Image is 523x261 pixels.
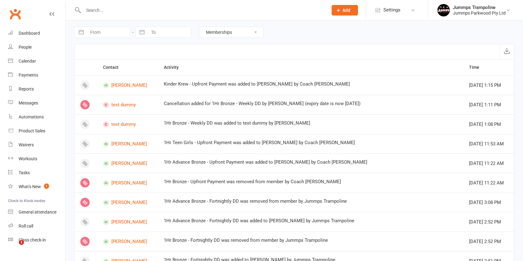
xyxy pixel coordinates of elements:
[453,5,506,10] div: Jummps Trampoline
[164,82,458,87] div: Kinder Krew - Upfront Payment was added to [PERSON_NAME] by Coach [PERSON_NAME]
[332,5,358,15] button: Add
[164,218,458,223] div: 1Hr Advance Bronze - Fortnightly DD was added to [PERSON_NAME] by Jummps Trampoline
[8,205,65,219] a: General attendance kiosk mode
[469,219,509,225] div: [DATE] 2:52 PM
[8,124,65,138] a: Product Sales
[8,82,65,96] a: Reports
[8,54,65,68] a: Calendar
[164,121,458,126] div: 1Hr Bronze - Weekly DD was added to test dummy by [PERSON_NAME]
[19,170,30,175] div: Tasks
[148,27,191,38] input: To
[8,219,65,233] a: Roll call
[97,60,159,75] th: Contact
[19,114,44,119] div: Automations
[469,102,509,108] div: [DATE] 1:11 PM
[164,160,458,165] div: 1Hr Advance Bronze - Upfront Payment was added to [PERSON_NAME] by Coach [PERSON_NAME]
[342,8,350,13] span: Add
[469,122,509,127] div: [DATE] 1:08 PM
[19,240,24,245] span: 1
[469,239,509,244] div: [DATE] 2:52 PM
[19,223,33,228] div: Roll call
[437,4,450,16] img: thumb_image1698795904.png
[469,180,509,186] div: [DATE] 11:22 AM
[469,141,509,147] div: [DATE] 11:53 AM
[19,237,46,242] div: Class check-in
[103,122,153,127] a: test dummy
[103,141,153,147] a: [PERSON_NAME]
[103,102,153,108] a: test dummy
[164,179,458,184] div: 1Hr Bronze - Upfront Payment was removed from member by Coach [PERSON_NAME]
[6,240,21,255] iframe: Intercom live chat
[19,45,32,50] div: People
[103,82,153,88] a: [PERSON_NAME]
[158,60,463,75] th: Activity
[469,200,509,205] div: [DATE] 3:08 PM
[19,31,40,36] div: Dashboard
[164,238,458,243] div: 1Hr Bronze - Fortnightly DD was removed from member by Jummps Trampoline
[44,184,49,189] span: 1
[164,101,458,106] div: Cancellation added for 1Hr Bronze - Weekly DD by [PERSON_NAME] (expiry date is now [DATE])
[103,180,153,186] a: [PERSON_NAME]
[469,161,509,166] div: [DATE] 11:22 AM
[8,138,65,152] a: Waivers
[87,27,130,38] input: From
[19,100,38,105] div: Messages
[164,140,458,145] div: 1Hr Teen Girls - Upfront Payment was added to [PERSON_NAME] by Coach [PERSON_NAME]
[19,86,34,91] div: Reports
[7,6,23,22] a: Clubworx
[164,199,458,204] div: 1Hr Advance Bronze - Fortnightly DD was removed from member by Jummps Trampoline
[103,161,153,166] a: [PERSON_NAME]
[19,73,38,77] div: Payments
[469,83,509,88] div: [DATE] 1:15 PM
[8,68,65,82] a: Payments
[383,3,400,17] span: Settings
[103,219,153,225] a: [PERSON_NAME]
[103,200,153,206] a: [PERSON_NAME]
[19,128,45,133] div: Product Sales
[8,180,65,194] a: What's New1
[453,10,506,16] div: Jummps Parkwood Pty Ltd
[8,40,65,54] a: People
[8,233,65,247] a: Class kiosk mode
[8,96,65,110] a: Messages
[8,166,65,180] a: Tasks
[19,184,41,189] div: What's New
[103,239,153,245] a: [PERSON_NAME]
[8,110,65,124] a: Automations
[8,26,65,40] a: Dashboard
[82,6,324,15] input: Search...
[463,60,514,75] th: Time
[19,59,36,64] div: Calendar
[19,156,37,161] div: Workouts
[19,210,56,215] div: General attendance
[8,152,65,166] a: Workouts
[19,142,34,147] div: Waivers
